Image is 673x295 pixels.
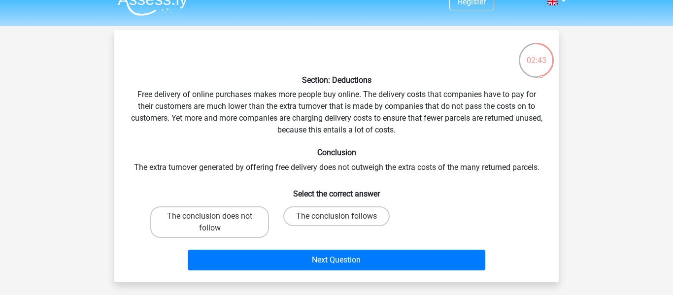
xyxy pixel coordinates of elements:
h6: Section: Deductions [130,75,543,85]
label: The conclusion does not follow [150,206,269,238]
div: Free delivery of online purchases makes more people buy online. The delivery costs that companies... [118,38,555,274]
div: 02:43 [518,42,555,66]
h6: Conclusion [130,148,543,157]
h6: Select the correct answer [130,181,543,198]
button: Next Question [188,250,486,270]
label: The conclusion follows [283,206,390,226]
